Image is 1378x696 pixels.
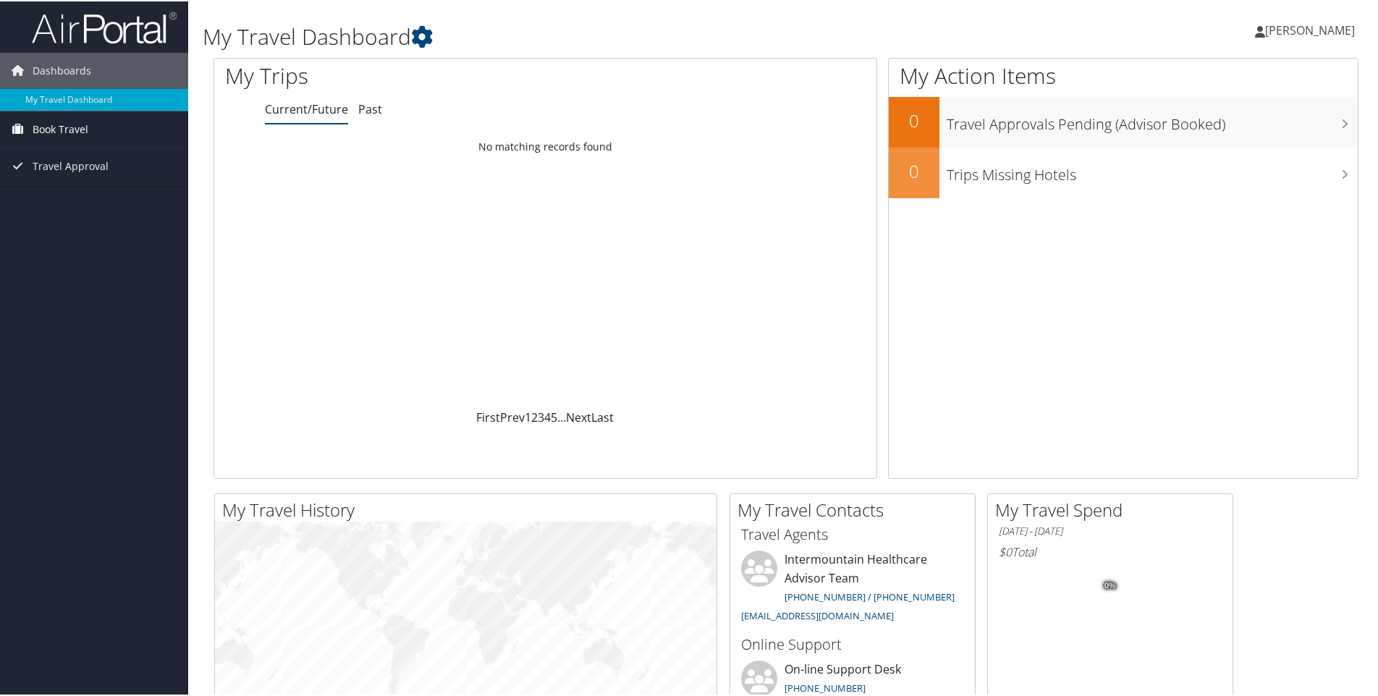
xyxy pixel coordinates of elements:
h2: 0 [889,107,939,132]
span: Dashboards [33,51,91,88]
h2: My Travel History [222,496,717,521]
h6: [DATE] - [DATE] [999,523,1222,537]
a: [PHONE_NUMBER] / [PHONE_NUMBER] [785,589,955,602]
a: 0Travel Approvals Pending (Advisor Booked) [889,96,1358,146]
h3: Trips Missing Hotels [947,156,1358,184]
a: [PHONE_NUMBER] [785,680,866,693]
a: 0Trips Missing Hotels [889,146,1358,197]
a: [PERSON_NAME] [1255,7,1369,51]
h3: Travel Agents [741,523,964,543]
h1: My Trips [225,59,590,90]
span: $0 [999,543,1012,559]
h2: 0 [889,158,939,182]
h2: My Travel Spend [995,496,1233,521]
a: Prev [500,408,525,424]
a: 5 [551,408,557,424]
h1: My Action Items [889,59,1358,90]
a: 2 [531,408,538,424]
a: First [476,408,500,424]
span: [PERSON_NAME] [1265,21,1355,37]
a: Past [358,100,382,116]
li: Intermountain Healthcare Advisor Team [734,549,971,627]
h3: Travel Approvals Pending (Advisor Booked) [947,106,1358,133]
a: [EMAIL_ADDRESS][DOMAIN_NAME] [741,608,894,621]
h2: My Travel Contacts [737,496,975,521]
h3: Online Support [741,633,964,653]
td: No matching records found [214,132,876,158]
a: 4 [544,408,551,424]
a: 3 [538,408,544,424]
h6: Total [999,543,1222,559]
tspan: 0% [1104,580,1116,589]
span: … [557,408,566,424]
h1: My Travel Dashboard [203,20,981,51]
img: airportal-logo.png [32,9,177,43]
span: Book Travel [33,110,88,146]
a: Current/Future [265,100,348,116]
a: Last [591,408,614,424]
a: Next [566,408,591,424]
a: 1 [525,408,531,424]
span: Travel Approval [33,147,109,183]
